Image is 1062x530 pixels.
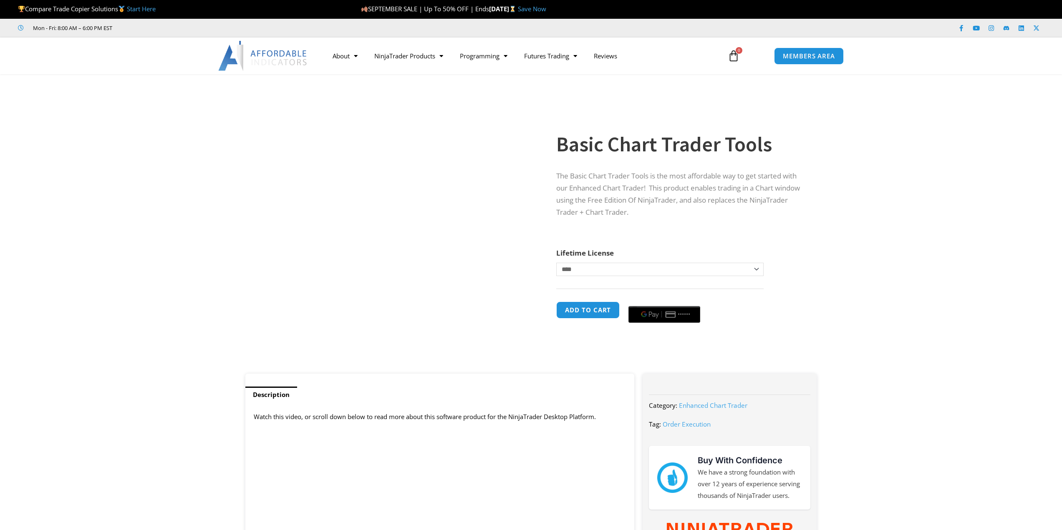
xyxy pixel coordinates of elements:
[518,5,546,13] a: Save Now
[31,23,112,33] span: Mon - Fri: 8:00 AM – 6:00 PM EST
[556,248,614,258] label: Lifetime License
[18,5,156,13] span: Compare Trade Copier Solutions
[715,44,752,68] a: 0
[678,311,691,317] text: ••••••
[627,300,702,301] iframe: Secure payment input frame
[556,301,620,319] button: Add to cart
[127,5,156,13] a: Start Here
[774,48,844,65] a: MEMBERS AREA
[783,53,835,59] span: MEMBERS AREA
[366,46,452,65] a: NinjaTrader Products
[736,47,742,54] span: 0
[556,130,800,159] h1: Basic Chart Trader Tools
[698,467,802,502] p: We have a strong foundation with over 12 years of experience serving thousands of NinjaTrader users.
[124,24,249,32] iframe: Customer reviews powered by Trustpilot
[510,6,516,12] img: ⌛
[585,46,626,65] a: Reviews
[119,6,125,12] img: 🥇
[361,6,368,12] img: 🍂
[657,462,687,492] img: mark thumbs good 43913 | Affordable Indicators – NinjaTrader
[245,387,297,403] a: Description
[649,420,661,428] span: Tag:
[628,306,700,323] button: Buy with GPay
[556,280,569,286] a: Clear options
[324,46,366,65] a: About
[361,5,489,13] span: SEPTEMBER SALE | Up To 50% OFF | Ends
[324,46,718,65] nav: Menu
[649,401,677,409] span: Category:
[254,411,626,423] p: Watch this video, or scroll down below to read more about this software product for the NinjaTrad...
[663,420,711,428] a: Order Execution
[452,46,516,65] a: Programming
[18,6,25,12] img: 🏆
[516,46,585,65] a: Futures Trading
[679,401,747,409] a: Enhanced Chart Trader
[218,41,308,71] img: LogoAI | Affordable Indicators – NinjaTrader
[698,454,802,467] h3: Buy With Confidence
[556,170,800,219] p: The Basic Chart Trader Tools is the most affordable way to get started with our Enhanced Chart Tr...
[489,5,518,13] strong: [DATE]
